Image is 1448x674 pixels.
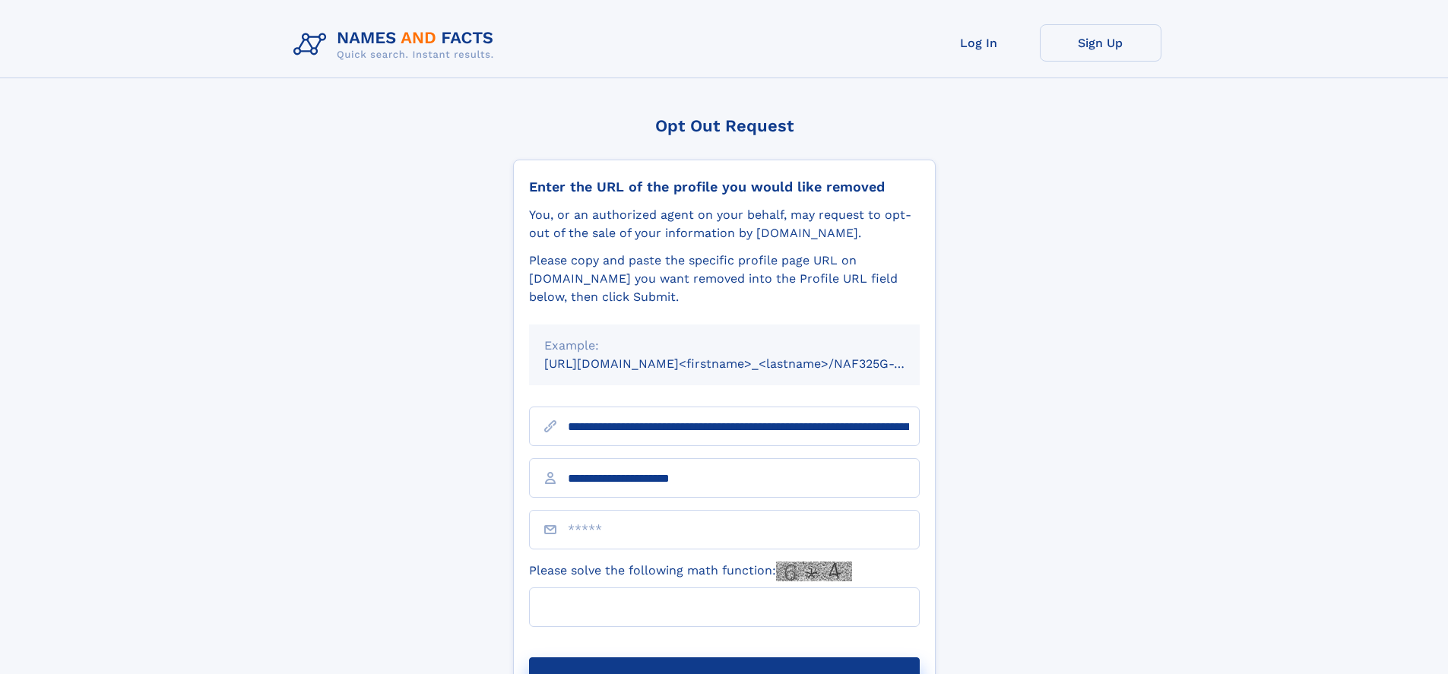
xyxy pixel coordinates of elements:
[1040,24,1161,62] a: Sign Up
[529,206,920,242] div: You, or an authorized agent on your behalf, may request to opt-out of the sale of your informatio...
[529,252,920,306] div: Please copy and paste the specific profile page URL on [DOMAIN_NAME] you want removed into the Pr...
[544,337,905,355] div: Example:
[287,24,506,65] img: Logo Names and Facts
[918,24,1040,62] a: Log In
[544,356,949,371] small: [URL][DOMAIN_NAME]<firstname>_<lastname>/NAF325G-xxxxxxxx
[513,116,936,135] div: Opt Out Request
[529,562,852,581] label: Please solve the following math function:
[529,179,920,195] div: Enter the URL of the profile you would like removed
